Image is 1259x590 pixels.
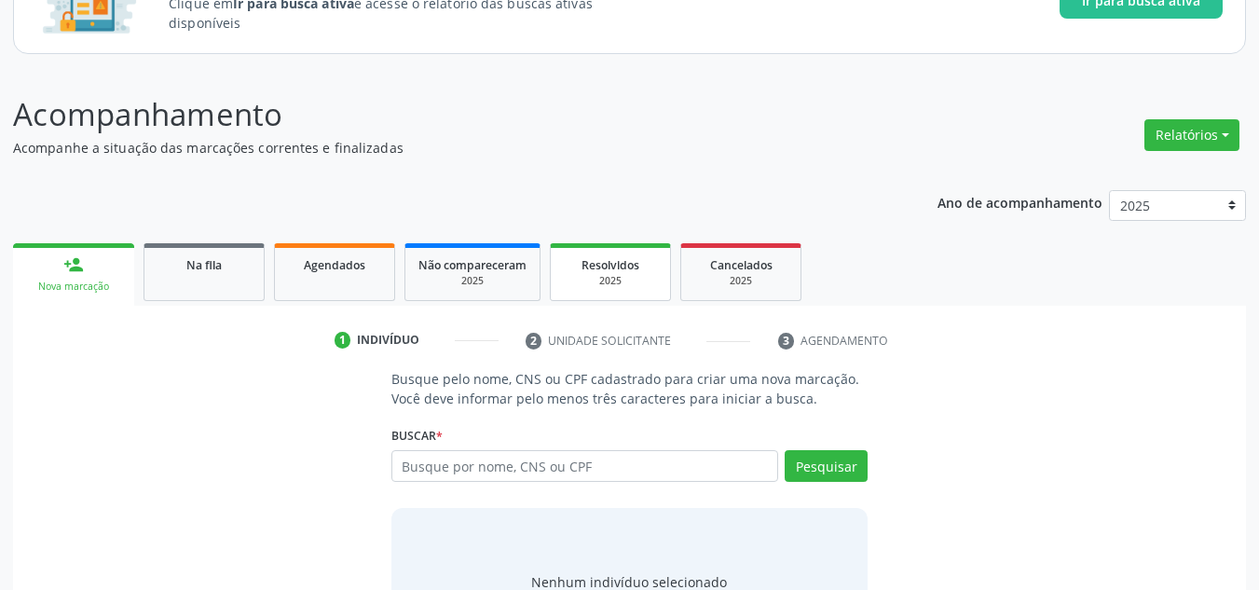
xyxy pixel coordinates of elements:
span: Na fila [186,257,222,273]
p: Acompanhe a situação das marcações correntes e finalizadas [13,138,876,158]
p: Acompanhamento [13,91,876,138]
div: 2025 [418,274,527,288]
span: Não compareceram [418,257,527,273]
p: Busque pelo nome, CNS ou CPF cadastrado para criar uma nova marcação. Você deve informar pelo men... [391,369,869,408]
button: Relatórios [1144,119,1239,151]
p: Ano de acompanhamento [937,190,1102,213]
input: Busque por nome, CNS ou CPF [391,450,779,482]
div: 2025 [694,274,787,288]
span: Agendados [304,257,365,273]
span: Resolvidos [582,257,639,273]
div: 1 [335,332,351,349]
div: Nova marcação [26,280,121,294]
div: person_add [63,254,84,275]
label: Buscar [391,421,443,450]
div: Indivíduo [357,332,419,349]
span: Cancelados [710,257,773,273]
button: Pesquisar [785,450,868,482]
div: 2025 [564,274,657,288]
